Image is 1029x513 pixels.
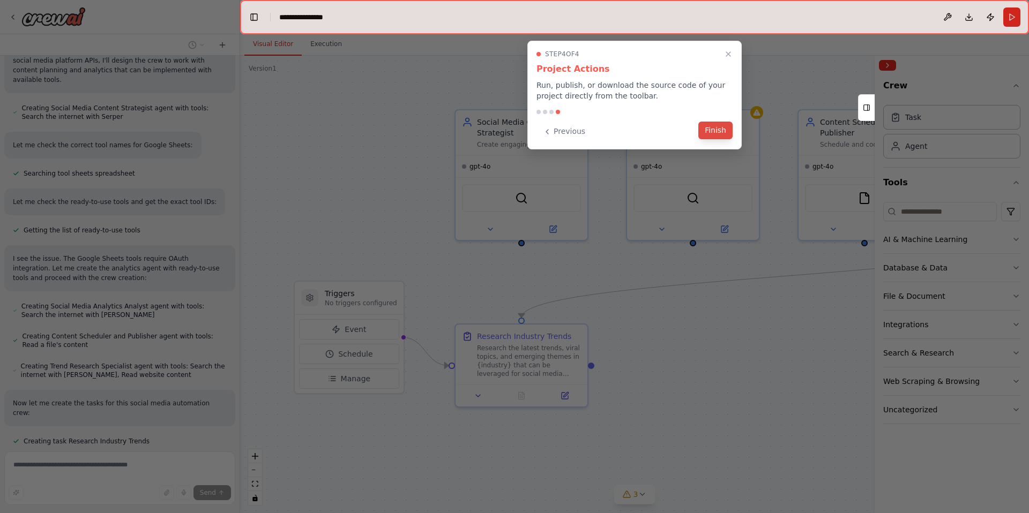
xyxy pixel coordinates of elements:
button: Previous [536,123,592,140]
button: Finish [698,122,733,139]
button: Hide left sidebar [247,10,262,25]
h3: Project Actions [536,63,733,76]
p: Run, publish, or download the source code of your project directly from the toolbar. [536,80,733,101]
span: Step 4 of 4 [545,50,579,58]
button: Close walkthrough [722,48,735,61]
